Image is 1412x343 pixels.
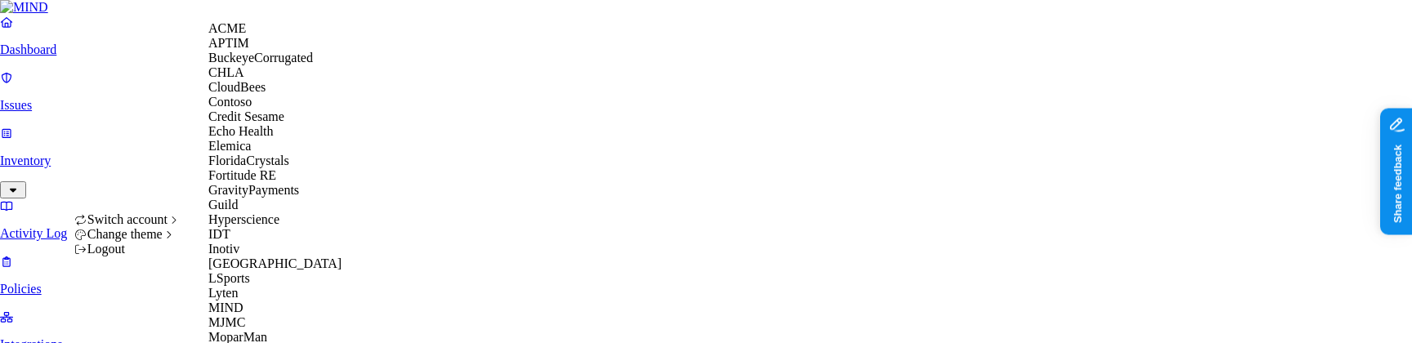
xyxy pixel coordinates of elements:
[208,198,238,212] span: Guild
[208,95,252,109] span: Contoso
[208,109,284,123] span: Credit Sesame
[208,242,239,256] span: Inotiv
[208,154,289,167] span: FloridaCrystals
[87,212,168,226] span: Switch account
[208,21,246,35] span: ACME
[208,256,342,270] span: [GEOGRAPHIC_DATA]
[208,139,251,153] span: Elemica
[208,286,238,300] span: Lyten
[208,124,274,138] span: Echo Health
[208,271,250,285] span: LSports
[208,80,266,94] span: CloudBees
[208,51,313,65] span: BuckeyeCorrugated
[74,242,181,256] div: Logout
[208,227,230,241] span: IDT
[208,315,245,329] span: MJMC
[208,168,276,182] span: Fortitude RE
[208,65,244,79] span: CHLA
[208,301,244,314] span: MIND
[208,36,249,50] span: APTIM
[87,227,163,241] span: Change theme
[208,212,279,226] span: Hyperscience
[208,183,299,197] span: GravityPayments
